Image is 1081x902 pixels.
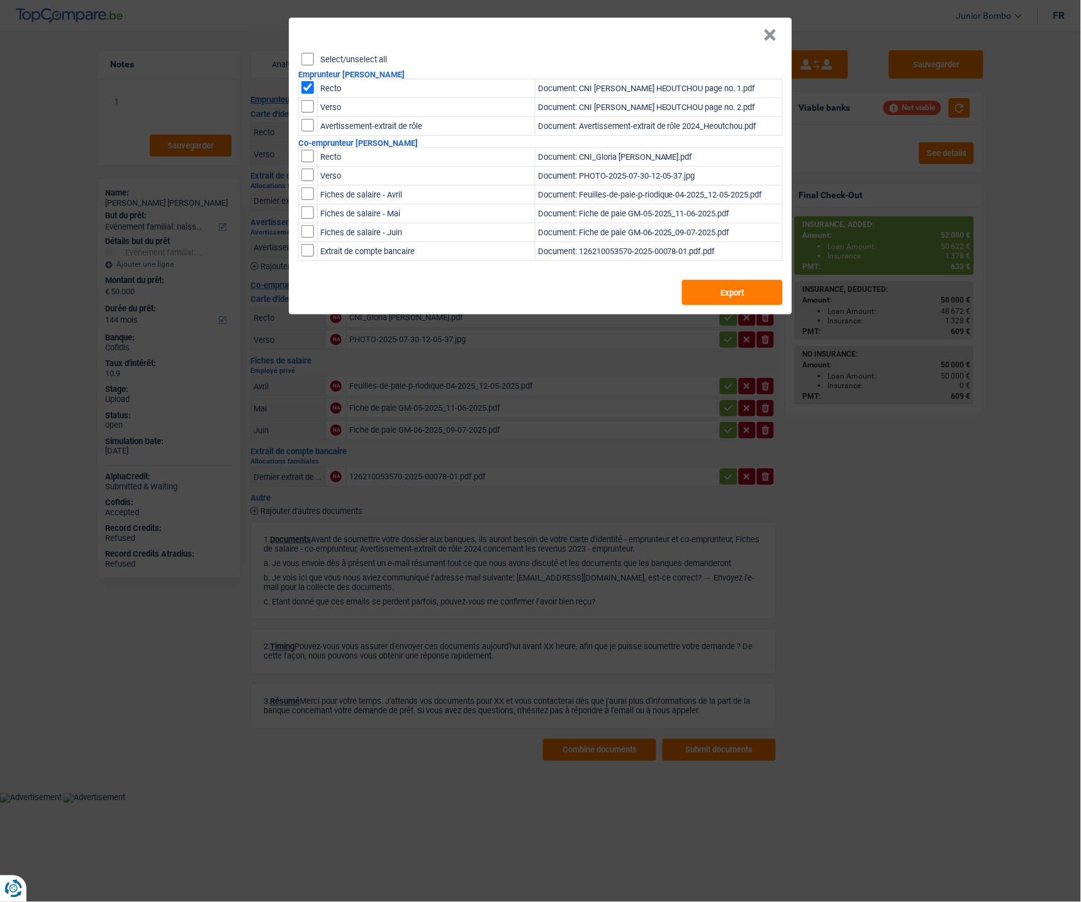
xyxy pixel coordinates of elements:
label: Select/unselect all [320,55,387,64]
td: Recto [318,148,535,167]
td: Fiches de salaire - Juin [318,223,535,242]
td: Document: Fiche de paie GM-06-2025_09-07-2025.pdf [535,223,783,242]
td: Verso [318,98,535,117]
h2: Co-emprunteur [PERSON_NAME] [298,139,783,147]
td: Document: Feuilles-de-paie-p-riodique-04-2025_12-05-2025.pdf [535,186,783,204]
td: Document: 126210053570-2025-00078-01.pdf.pdf [535,242,783,261]
td: Document: CNI [PERSON_NAME] HEOUTCHOU page no. 2.pdf [535,98,783,117]
td: Extrait de compte bancaire [318,242,535,261]
td: Document: CNI_Gloria [PERSON_NAME].pdf [535,148,783,167]
td: Fiches de salaire - Avril [318,186,535,204]
td: Recto [318,79,535,98]
td: Verso [318,167,535,186]
td: Document: CNI [PERSON_NAME] HEOUTCHOU page no. 1.pdf [535,79,783,98]
button: Close [764,29,777,42]
h2: Emprunteur [PERSON_NAME] [298,70,783,79]
td: Fiches de salaire - Mai [318,204,535,223]
td: Document: PHOTO-2025-07-30-12-05-37.jpg [535,167,783,186]
td: Document: Avertissement-extrait de rôle 2024_Heoutchou.pdf [535,117,783,136]
td: Document: Fiche de paie GM-05-2025_11-06-2025.pdf [535,204,783,223]
button: Export [682,280,783,305]
td: Avertissement-extrait de rôle [318,117,535,136]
